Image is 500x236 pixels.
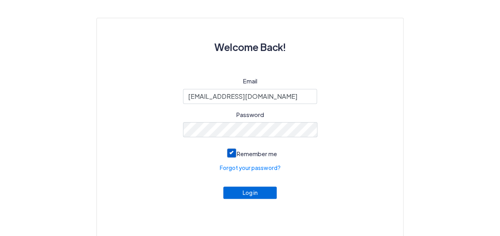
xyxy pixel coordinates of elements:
[236,110,264,119] label: Password
[220,164,281,172] a: Forgot your password?
[223,187,277,199] button: Log in
[243,77,257,86] label: Email
[237,150,277,157] span: Remember me
[116,37,384,57] h3: Welcome Back!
